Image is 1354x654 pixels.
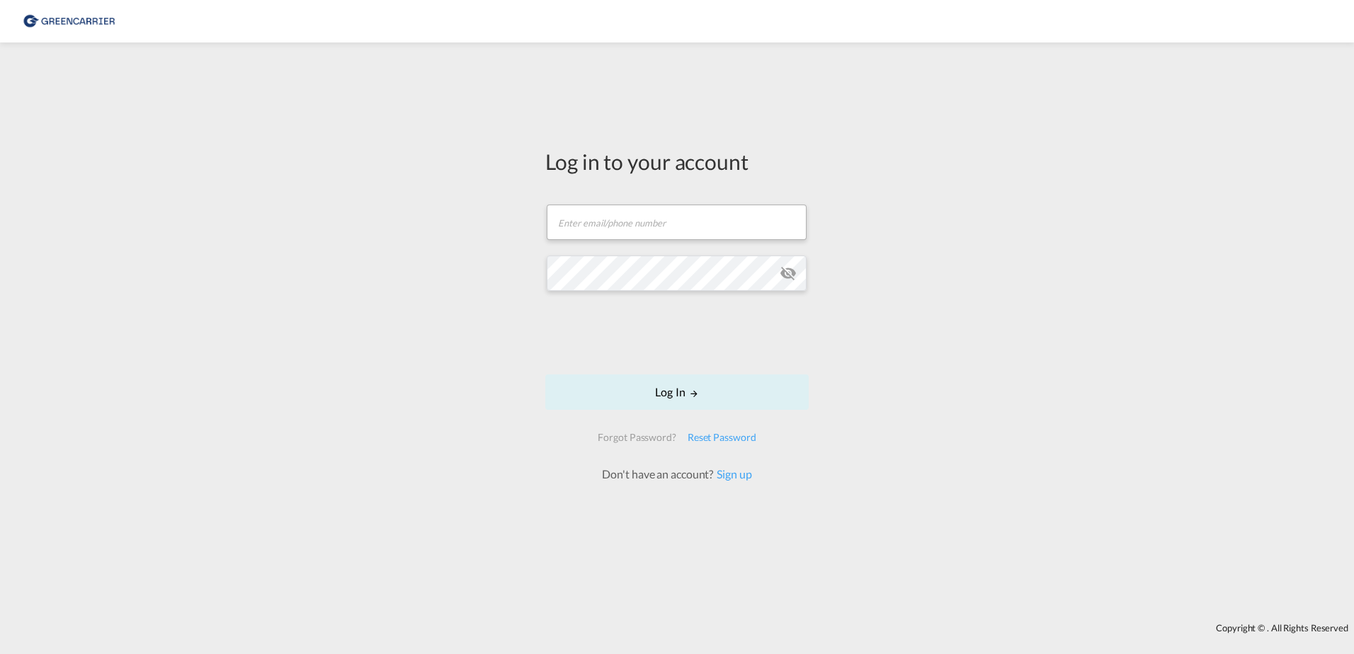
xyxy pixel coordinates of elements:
img: 8cf206808afe11efa76fcd1e3d746489.png [21,6,117,38]
div: Forgot Password? [592,425,681,450]
div: Reset Password [682,425,762,450]
button: LOGIN [545,374,809,410]
iframe: reCAPTCHA [569,305,785,360]
md-icon: icon-eye-off [780,265,797,282]
div: Don't have an account? [586,466,767,482]
a: Sign up [713,467,751,481]
input: Enter email/phone number [547,205,807,240]
div: Log in to your account [545,147,809,176]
